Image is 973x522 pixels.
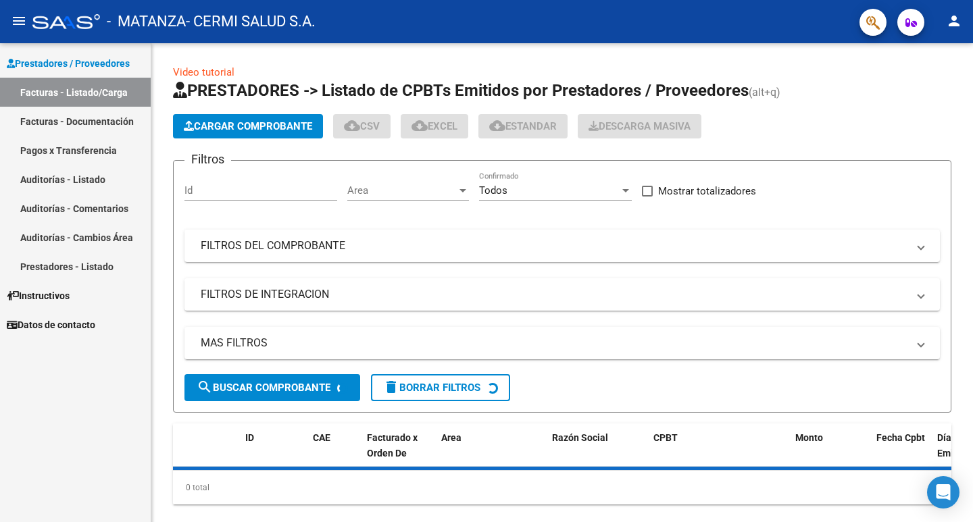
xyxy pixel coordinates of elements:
span: - CERMI SALUD S.A. [186,7,316,36]
mat-panel-title: FILTROS DEL COMPROBANTE [201,238,907,253]
button: Estandar [478,114,568,138]
span: Prestadores / Proveedores [7,56,130,71]
div: Open Intercom Messenger [927,476,959,508]
span: Area [347,184,457,197]
mat-icon: search [197,379,213,395]
mat-icon: cloud_download [411,118,428,134]
mat-expansion-panel-header: MAS FILTROS [184,327,940,359]
span: Buscar Comprobante [197,382,330,394]
span: Facturado x Orden De [367,432,418,459]
datatable-header-cell: ID [240,423,307,483]
span: Estandar [489,120,557,132]
span: Cargar Comprobante [184,120,312,132]
datatable-header-cell: Razón Social [547,423,648,483]
datatable-header-cell: Area [436,423,527,483]
div: 0 total [173,471,951,504]
span: Descarga Masiva [589,120,691,132]
span: Todos [479,184,507,197]
span: Razón Social [552,432,608,443]
mat-icon: menu [11,13,27,29]
span: Datos de contacto [7,317,95,332]
datatable-header-cell: CPBT [648,423,790,483]
span: Fecha Cpbt [876,432,925,443]
span: Instructivos [7,288,70,303]
a: Video tutorial [173,66,234,78]
button: Descarga Masiva [578,114,701,138]
button: CSV [333,114,391,138]
datatable-header-cell: Fecha Cpbt [871,423,932,483]
button: Buscar Comprobante [184,374,360,401]
span: Area [441,432,461,443]
mat-icon: person [946,13,962,29]
mat-expansion-panel-header: FILTROS DE INTEGRACION [184,278,940,311]
span: CAE [313,432,330,443]
button: Cargar Comprobante [173,114,323,138]
h3: Filtros [184,150,231,169]
span: ID [245,432,254,443]
app-download-masive: Descarga masiva de comprobantes (adjuntos) [578,114,701,138]
span: Borrar Filtros [383,382,480,394]
mat-panel-title: FILTROS DE INTEGRACION [201,287,907,302]
mat-icon: cloud_download [489,118,505,134]
span: Mostrar totalizadores [658,183,756,199]
datatable-header-cell: CAE [307,423,361,483]
span: (alt+q) [749,86,780,99]
datatable-header-cell: Monto [790,423,871,483]
mat-panel-title: MAS FILTROS [201,336,907,350]
span: CSV [344,120,380,132]
span: - MATANZA [107,7,186,36]
mat-expansion-panel-header: FILTROS DEL COMPROBANTE [184,230,940,262]
button: Borrar Filtros [371,374,510,401]
mat-icon: cloud_download [344,118,360,134]
span: EXCEL [411,120,457,132]
button: EXCEL [401,114,468,138]
datatable-header-cell: Facturado x Orden De [361,423,436,483]
mat-icon: delete [383,379,399,395]
span: PRESTADORES -> Listado de CPBTs Emitidos por Prestadores / Proveedores [173,81,749,100]
span: Monto [795,432,823,443]
span: CPBT [653,432,678,443]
